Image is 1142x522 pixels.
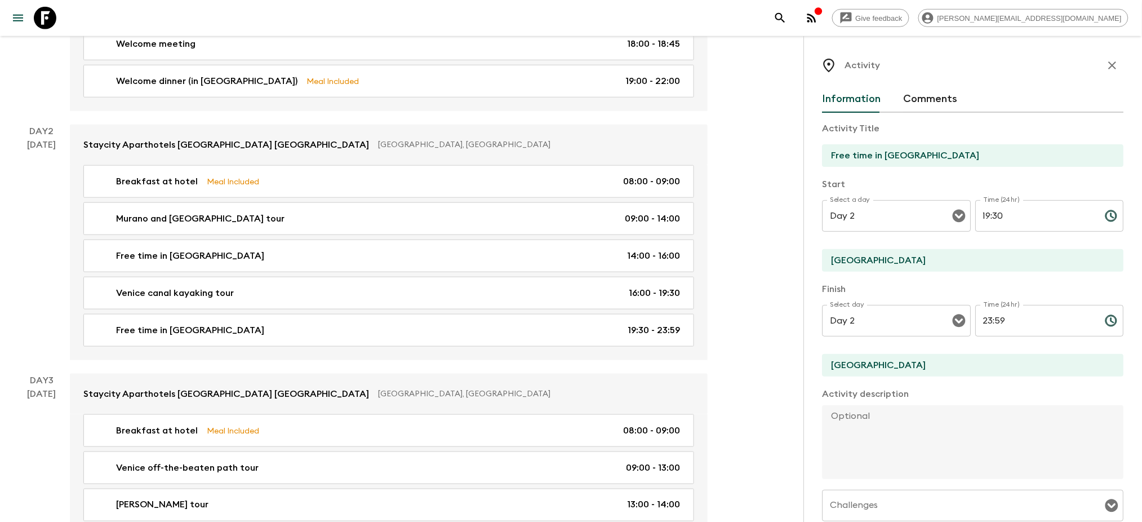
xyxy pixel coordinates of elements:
p: Day 2 [14,125,70,138]
div: [DATE] [28,138,56,360]
p: Venice off-the-beaten path tour [116,461,259,475]
p: Activity description [823,387,1124,401]
label: Time (24hr) [984,300,1020,309]
p: Murano and [GEOGRAPHIC_DATA] tour [116,212,285,225]
a: Venice off-the-beaten path tour09:00 - 13:00 [83,452,694,484]
p: Welcome meeting [116,37,195,51]
a: Give feedback [832,9,909,27]
p: [GEOGRAPHIC_DATA], [GEOGRAPHIC_DATA] [378,388,685,400]
a: Free time in [GEOGRAPHIC_DATA]19:30 - 23:59 [83,314,694,347]
p: Venice canal kayaking tour [116,286,234,300]
button: search adventures [769,7,792,29]
p: [PERSON_NAME] tour [116,498,208,512]
button: Open [952,208,967,224]
label: Time (24hr) [984,195,1020,205]
label: Select day [830,300,865,309]
p: Finish [823,282,1124,296]
label: Select a day [830,195,870,205]
p: Staycity Aparthotels [GEOGRAPHIC_DATA] [GEOGRAPHIC_DATA] [83,138,369,152]
p: Start [823,178,1124,191]
a: Staycity Aparthotels [GEOGRAPHIC_DATA] [GEOGRAPHIC_DATA][GEOGRAPHIC_DATA], [GEOGRAPHIC_DATA] [70,125,708,165]
p: Activity [845,59,881,72]
button: Open [952,313,967,329]
p: 19:30 - 23:59 [628,324,680,337]
p: 19:00 - 22:00 [625,74,680,88]
div: [PERSON_NAME][EMAIL_ADDRESS][DOMAIN_NAME] [918,9,1128,27]
p: Welcome dinner (in [GEOGRAPHIC_DATA]) [116,74,297,88]
button: Comments [904,86,958,113]
a: Breakfast at hotelMeal Included08:00 - 09:00 [83,414,694,447]
p: Free time in [GEOGRAPHIC_DATA] [116,324,264,337]
p: Meal Included [306,75,359,87]
span: Give feedback [850,14,909,23]
p: Free time in [GEOGRAPHIC_DATA] [116,249,264,263]
a: Staycity Aparthotels [GEOGRAPHIC_DATA] [GEOGRAPHIC_DATA][GEOGRAPHIC_DATA], [GEOGRAPHIC_DATA] [70,374,708,414]
input: hh:mm [976,305,1096,337]
a: Murano and [GEOGRAPHIC_DATA] tour09:00 - 14:00 [83,202,694,235]
p: 13:00 - 14:00 [627,498,680,512]
a: [PERSON_NAME] tour13:00 - 14:00 [83,489,694,521]
p: 08:00 - 09:00 [623,424,680,437]
p: Day 3 [14,374,70,387]
p: 08:00 - 09:00 [623,175,680,188]
p: 09:00 - 14:00 [625,212,680,225]
p: 16:00 - 19:30 [629,286,680,300]
button: Choose time, selected time is 11:59 PM [1100,309,1123,332]
a: Breakfast at hotelMeal Included08:00 - 09:00 [83,165,694,198]
p: 09:00 - 13:00 [626,461,680,475]
a: Welcome meeting18:00 - 18:45 [83,28,694,60]
span: [PERSON_NAME][EMAIL_ADDRESS][DOMAIN_NAME] [931,14,1128,23]
a: Welcome dinner (in [GEOGRAPHIC_DATA])Meal Included19:00 - 22:00 [83,65,694,98]
p: [GEOGRAPHIC_DATA], [GEOGRAPHIC_DATA] [378,139,685,151]
button: Open [1104,498,1120,514]
p: 14:00 - 16:00 [627,249,680,263]
input: End Location (leave blank if same as Start) [823,354,1115,377]
button: Information [823,86,881,113]
p: Breakfast at hotel [116,175,198,188]
p: Meal Included [207,175,259,188]
a: Venice canal kayaking tour16:00 - 19:30 [83,277,694,309]
a: Free time in [GEOGRAPHIC_DATA]14:00 - 16:00 [83,240,694,272]
p: Meal Included [207,424,259,437]
button: menu [7,7,29,29]
input: Start Location [823,249,1115,272]
p: 18:00 - 18:45 [627,37,680,51]
p: Breakfast at hotel [116,424,198,437]
input: hh:mm [976,200,1096,232]
input: E.g Hozuagawa boat tour [823,144,1115,167]
p: Staycity Aparthotels [GEOGRAPHIC_DATA] [GEOGRAPHIC_DATA] [83,387,369,401]
button: Choose time, selected time is 7:30 PM [1100,205,1123,227]
p: Activity Title [823,122,1124,135]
